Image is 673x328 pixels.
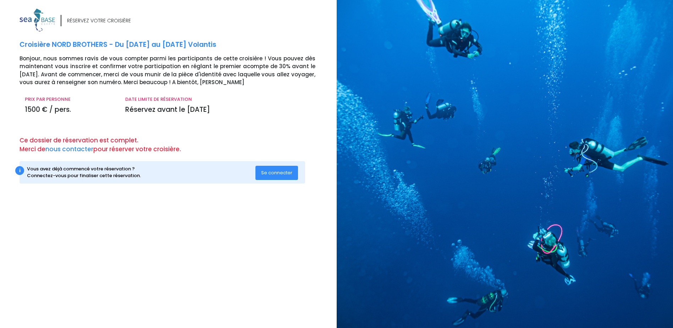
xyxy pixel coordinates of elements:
[20,55,331,87] p: Bonjour, nous sommes ravis de vous compter parmi les participants de cette croisière ! Vous pouve...
[67,17,131,24] div: RÉSERVEZ VOTRE CROISIÈRE
[20,9,55,32] img: logo_color1.png
[25,105,115,115] p: 1500 € / pers.
[255,166,298,180] button: Se connecter
[15,166,24,175] div: i
[255,169,298,175] a: Se connecter
[27,165,255,179] div: Vous avez déjà commencé votre réservation ? Connectez-vous pour finaliser cette réservation.
[20,40,331,50] p: Croisière NORD BROTHERS - Du [DATE] au [DATE] Volantis
[20,136,331,154] p: Ce dossier de réservation est complet. Merci de pour réserver votre croisière.
[45,145,93,153] a: nous contacter
[25,96,115,103] p: PRIX PAR PERSONNE
[261,169,292,176] span: Se connecter
[125,105,315,115] p: Réservez avant le [DATE]
[125,96,315,103] p: DATE LIMITE DE RÉSERVATION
